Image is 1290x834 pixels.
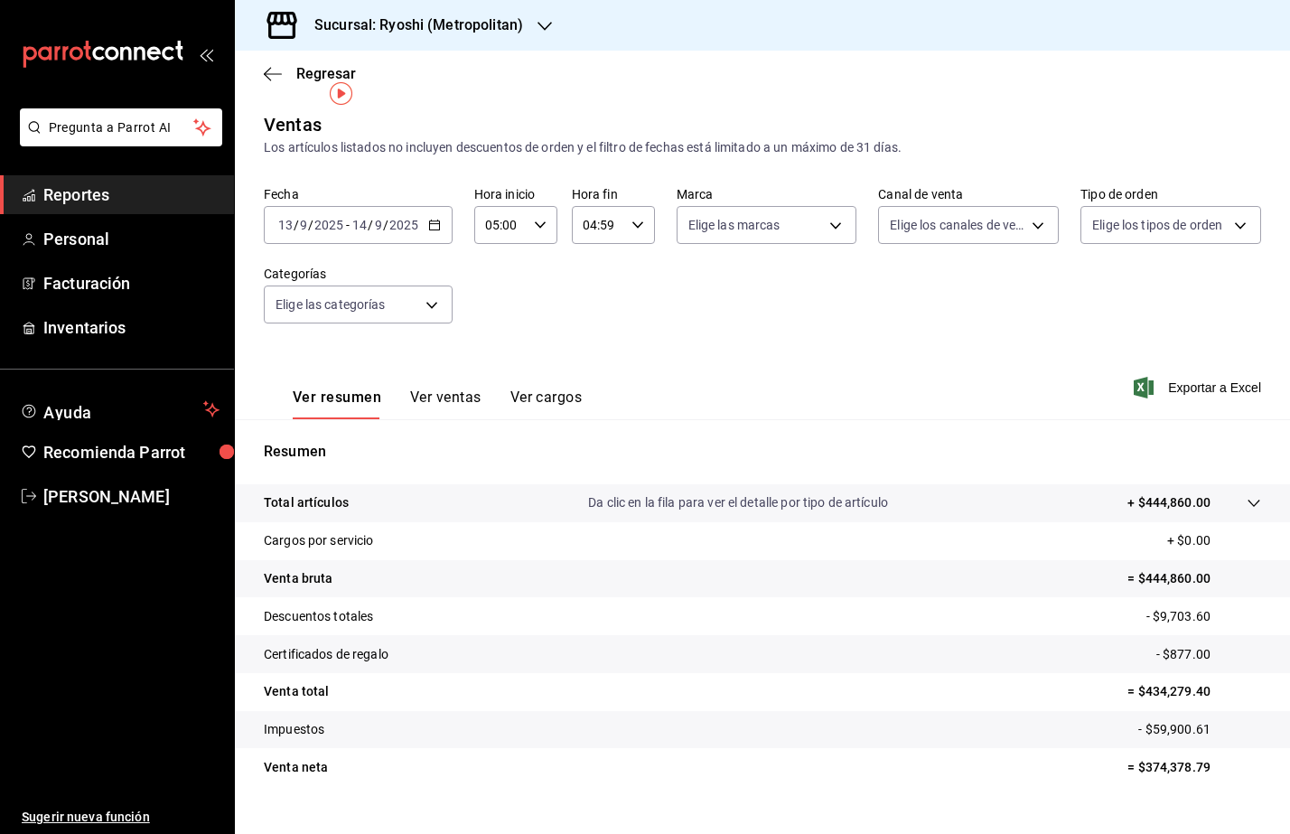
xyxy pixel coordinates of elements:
[264,267,453,280] label: Categorías
[1167,531,1261,550] p: + $0.00
[368,218,373,232] span: /
[264,720,324,739] p: Impuestos
[1127,758,1261,777] p: = $374,378.79
[264,441,1261,463] p: Resumen
[43,271,220,295] span: Facturación
[890,216,1025,234] span: Elige los canales de venta
[1138,720,1261,739] p: - $59,900.61
[264,569,332,588] p: Venta bruta
[1127,569,1261,588] p: = $444,860.00
[43,183,220,207] span: Reportes
[1080,188,1261,201] label: Tipo de orden
[677,188,857,201] label: Marca
[264,607,373,626] p: Descuentos totales
[346,218,350,232] span: -
[1127,493,1211,512] p: + $444,860.00
[351,218,368,232] input: --
[296,65,356,82] span: Regresar
[878,188,1059,201] label: Canal de venta
[1092,216,1222,234] span: Elige los tipos de orden
[264,188,453,201] label: Fecha
[294,218,299,232] span: /
[299,218,308,232] input: --
[43,398,196,420] span: Ayuda
[688,216,781,234] span: Elige las marcas
[1156,645,1261,664] p: - $877.00
[588,493,888,512] p: Da clic en la fila para ver el detalle por tipo de artículo
[276,295,386,314] span: Elige las categorías
[313,218,344,232] input: ----
[410,389,481,419] button: Ver ventas
[43,440,220,464] span: Recomienda Parrot
[330,82,352,105] img: Tooltip marker
[277,218,294,232] input: --
[20,108,222,146] button: Pregunta a Parrot AI
[264,111,322,138] div: Ventas
[1137,377,1261,398] button: Exportar a Excel
[43,227,220,251] span: Personal
[383,218,388,232] span: /
[264,138,1261,157] div: Los artículos listados no incluyen descuentos de orden y el filtro de fechas está limitado a un m...
[474,188,557,201] label: Hora inicio
[43,484,220,509] span: [PERSON_NAME]
[264,645,388,664] p: Certificados de regalo
[300,14,523,36] h3: Sucursal: Ryoshi (Metropolitan)
[264,493,349,512] p: Total artículos
[293,389,381,419] button: Ver resumen
[308,218,313,232] span: /
[264,682,329,701] p: Venta total
[49,118,194,137] span: Pregunta a Parrot AI
[199,47,213,61] button: open_drawer_menu
[293,389,582,419] div: navigation tabs
[264,531,374,550] p: Cargos por servicio
[510,389,583,419] button: Ver cargos
[572,188,655,201] label: Hora fin
[264,65,356,82] button: Regresar
[388,218,419,232] input: ----
[22,808,220,827] span: Sugerir nueva función
[43,315,220,340] span: Inventarios
[1146,607,1261,626] p: - $9,703.60
[374,218,383,232] input: --
[13,131,222,150] a: Pregunta a Parrot AI
[1127,682,1261,701] p: = $434,279.40
[264,758,328,777] p: Venta neta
